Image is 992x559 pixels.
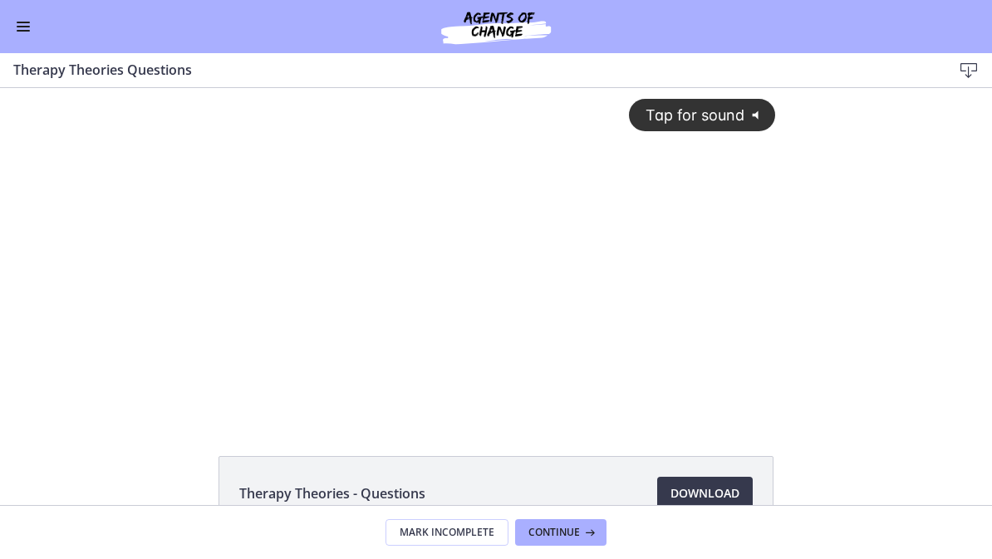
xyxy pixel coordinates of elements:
span: Therapy Theories - Questions [239,483,425,503]
span: Download [670,483,739,503]
a: Download [657,477,753,510]
button: Continue [515,519,606,546]
img: Agents of Change [396,7,596,47]
span: Tap for sound [631,18,744,36]
button: Mark Incomplete [386,519,508,546]
button: Enable menu [13,17,33,37]
button: Tap for sound [629,11,775,43]
span: Mark Incomplete [400,526,494,539]
h3: Therapy Theories Questions [13,60,926,80]
span: Continue [528,526,580,539]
